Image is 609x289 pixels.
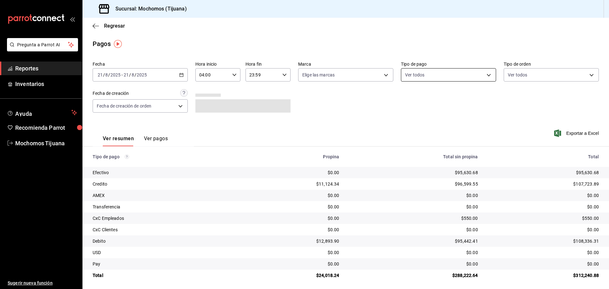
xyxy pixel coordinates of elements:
[144,135,168,146] button: Ver pagos
[93,238,237,244] div: Debito
[247,272,339,279] div: $24,018.24
[93,249,237,256] div: USD
[488,204,599,210] div: $0.00
[108,72,110,77] span: /
[298,62,393,66] label: Marca
[93,272,237,279] div: Total
[504,62,599,66] label: Tipo de orden
[93,227,237,233] div: CxC Clientes
[93,90,129,97] div: Fecha de creación
[247,181,339,187] div: $11,124.34
[97,103,151,109] span: Fecha de creación de orden
[103,72,105,77] span: /
[246,62,291,66] label: Hora fin
[93,204,237,210] div: Transferencia
[123,72,129,77] input: --
[104,23,125,29] span: Regresar
[93,154,237,159] div: Tipo de pago
[349,204,478,210] div: $0.00
[114,40,122,48] img: Tooltip marker
[103,135,134,146] button: Ver resumen
[349,154,478,159] div: Total sin propina
[93,215,237,221] div: CxC Empleados
[103,135,168,146] div: navigation tabs
[488,238,599,244] div: $108,336.31
[488,181,599,187] div: $107,723.89
[93,192,237,199] div: AMEX
[15,109,69,116] span: Ayuda
[405,72,424,78] span: Ver todos
[247,204,339,210] div: $0.00
[555,129,599,137] button: Exportar a Excel
[17,42,68,48] span: Pregunta a Parrot AI
[15,80,77,88] span: Inventarios
[8,280,77,286] span: Sugerir nueva función
[488,227,599,233] div: $0.00
[195,62,240,66] label: Hora inicio
[136,72,147,77] input: ----
[247,215,339,221] div: $0.00
[125,154,129,159] svg: Los pagos realizados con Pay y otras terminales son montos brutos.
[110,72,121,77] input: ----
[70,16,75,22] button: open_drawer_menu
[488,261,599,267] div: $0.00
[93,39,111,49] div: Pagos
[247,249,339,256] div: $0.00
[349,272,478,279] div: $288,222.64
[401,62,496,66] label: Tipo de pago
[134,72,136,77] span: /
[247,261,339,267] div: $0.00
[349,261,478,267] div: $0.00
[488,272,599,279] div: $312,240.88
[302,72,335,78] span: Elige las marcas
[488,215,599,221] div: $550.00
[349,227,478,233] div: $0.00
[93,261,237,267] div: Pay
[131,72,134,77] input: --
[121,72,123,77] span: -
[247,238,339,244] div: $12,893.90
[488,192,599,199] div: $0.00
[349,249,478,256] div: $0.00
[4,46,78,53] a: Pregunta a Parrot AI
[488,154,599,159] div: Total
[247,227,339,233] div: $0.00
[349,192,478,199] div: $0.00
[7,38,78,51] button: Pregunta a Parrot AI
[105,72,108,77] input: --
[93,62,188,66] label: Fecha
[15,123,77,132] span: Recomienda Parrot
[247,192,339,199] div: $0.00
[488,169,599,176] div: $95,630.68
[349,169,478,176] div: $95,630.68
[97,72,103,77] input: --
[349,181,478,187] div: $96,599.55
[93,169,237,176] div: Efectivo
[488,249,599,256] div: $0.00
[15,139,77,148] span: Mochomos Tijuana
[15,64,77,73] span: Reportes
[110,5,187,13] h3: Sucursal: Mochomos (Tijuana)
[247,154,339,159] div: Propina
[93,181,237,187] div: Credito
[129,72,131,77] span: /
[93,23,125,29] button: Regresar
[247,169,339,176] div: $0.00
[508,72,527,78] span: Ver todos
[349,238,478,244] div: $95,442.41
[349,215,478,221] div: $550.00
